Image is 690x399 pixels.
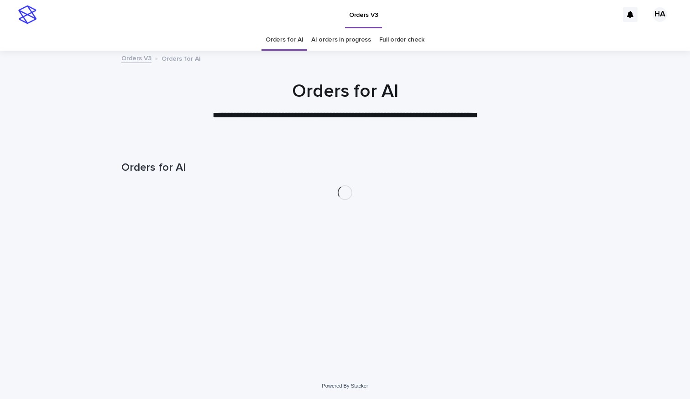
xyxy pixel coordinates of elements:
img: stacker-logo-s-only.png [18,5,37,24]
a: Orders V3 [121,52,152,63]
a: Orders for AI [266,29,303,51]
div: HA [653,7,667,22]
a: AI orders in progress [311,29,371,51]
h1: Orders for AI [121,80,569,102]
h1: Orders for AI [121,161,569,174]
a: Powered By Stacker [322,383,368,388]
a: Full order check [379,29,424,51]
p: Orders for AI [162,53,201,63]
